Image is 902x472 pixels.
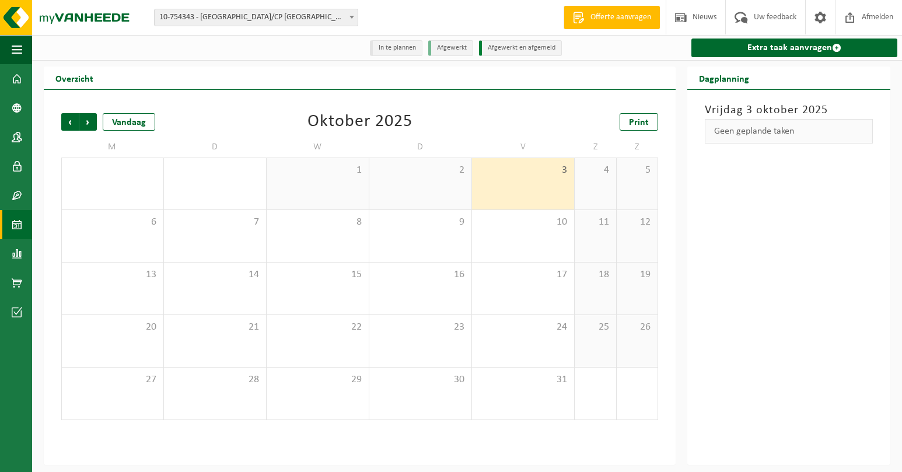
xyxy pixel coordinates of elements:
span: Offerte aanvragen [588,12,654,23]
span: 16 [375,268,466,281]
span: Volgende [79,113,97,131]
span: 5 [623,164,652,177]
a: Offerte aanvragen [564,6,660,29]
td: Z [575,137,617,158]
span: 10-754343 - MIWA/CP NIEUWKERKEN-WAAS - NIEUWKERKEN-WAAS [155,9,358,26]
span: 17 [478,268,568,281]
h2: Overzicht [44,67,105,89]
div: Oktober 2025 [307,113,412,131]
span: 25 [581,321,610,334]
span: 15 [272,268,363,281]
span: Vorige [61,113,79,131]
div: Vandaag [103,113,155,131]
span: 29 [272,373,363,386]
span: 9 [375,216,466,229]
span: 7 [170,216,260,229]
span: 4 [581,164,610,177]
h2: Dagplanning [687,67,761,89]
div: Geen geplande taken [705,119,873,144]
span: 22 [272,321,363,334]
span: 18 [581,268,610,281]
h3: Vrijdag 3 oktober 2025 [705,102,873,119]
span: 23 [375,321,466,334]
a: Print [620,113,658,131]
span: Print [629,118,649,127]
span: 31 [478,373,568,386]
td: M [61,137,164,158]
span: 26 [623,321,652,334]
span: 8 [272,216,363,229]
span: 30 [375,373,466,386]
td: V [472,137,575,158]
span: 19 [623,268,652,281]
td: D [369,137,472,158]
li: Afgewerkt [428,40,473,56]
span: 3 [478,164,568,177]
td: D [164,137,267,158]
span: 14 [170,268,260,281]
span: 6 [68,216,158,229]
span: 10-754343 - MIWA/CP NIEUWKERKEN-WAAS - NIEUWKERKEN-WAAS [154,9,358,26]
td: W [267,137,369,158]
span: 12 [623,216,652,229]
td: Z [617,137,659,158]
span: 11 [581,216,610,229]
span: 27 [68,373,158,386]
span: 10 [478,216,568,229]
span: 13 [68,268,158,281]
a: Extra taak aanvragen [691,39,897,57]
span: 21 [170,321,260,334]
span: 24 [478,321,568,334]
li: In te plannen [370,40,422,56]
span: 20 [68,321,158,334]
span: 1 [272,164,363,177]
span: 28 [170,373,260,386]
li: Afgewerkt en afgemeld [479,40,562,56]
span: 2 [375,164,466,177]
